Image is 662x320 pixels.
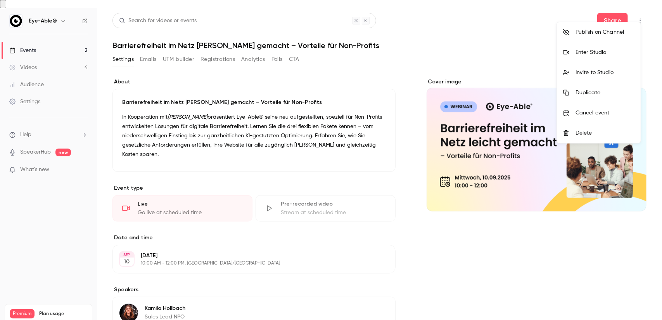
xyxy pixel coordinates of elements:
[576,48,634,56] div: Enter Studio
[576,109,634,117] div: Cancel event
[576,69,634,76] div: Invite to Studio
[576,89,634,97] div: Duplicate
[576,28,634,36] div: Publish on Channel
[576,129,634,137] div: Delete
